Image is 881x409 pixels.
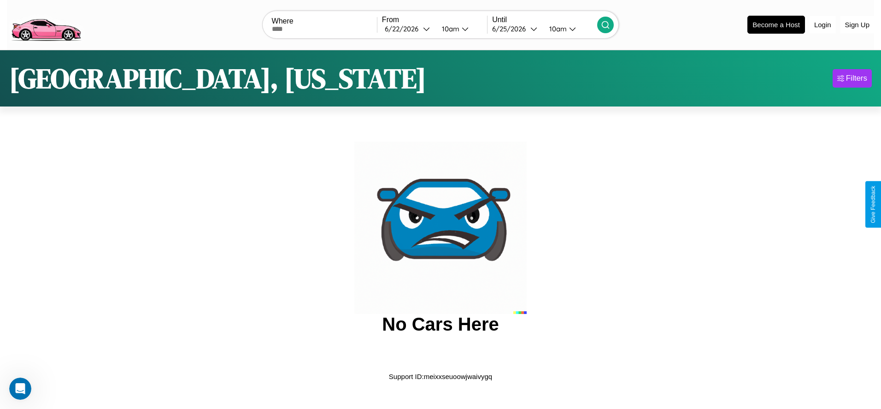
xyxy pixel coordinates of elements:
div: 10am [437,24,462,33]
p: Support ID: meixxseuoowjwaivygq [389,370,492,383]
button: Sign Up [840,16,874,33]
button: Become a Host [747,16,805,34]
h2: No Cars Here [382,314,499,335]
div: Filters [846,74,867,83]
div: 10am [545,24,569,33]
div: 6 / 25 / 2026 [492,24,530,33]
label: Where [272,17,377,25]
label: Until [492,16,597,24]
img: car [354,142,527,314]
img: logo [7,5,85,43]
h1: [GEOGRAPHIC_DATA], [US_STATE] [9,59,426,97]
iframe: Intercom live chat [9,378,31,400]
button: 10am [542,24,597,34]
label: From [382,16,487,24]
div: Give Feedback [870,186,876,223]
button: 10am [435,24,487,34]
button: Login [810,16,836,33]
button: Filters [833,69,872,88]
div: 6 / 22 / 2026 [385,24,423,33]
button: 6/22/2026 [382,24,435,34]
